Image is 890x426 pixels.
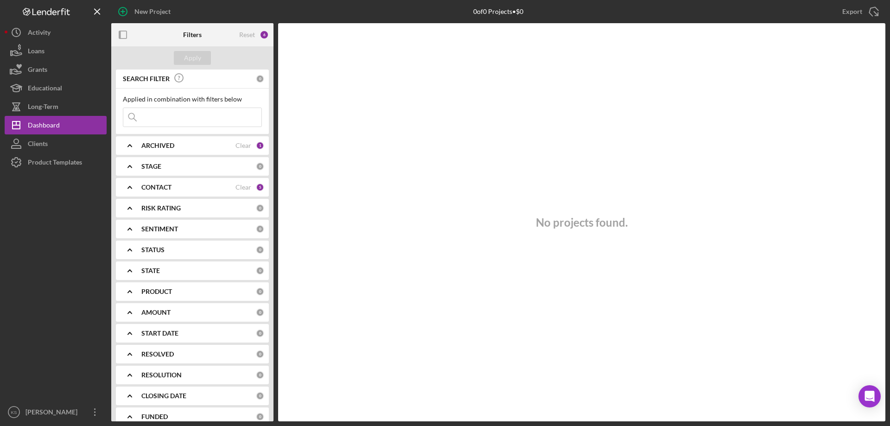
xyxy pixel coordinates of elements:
div: 0 [256,204,264,212]
b: STATUS [141,246,165,254]
div: Open Intercom Messenger [858,385,881,407]
div: Product Templates [28,153,82,174]
b: AMOUNT [141,309,171,316]
div: 0 [256,392,264,400]
div: 0 [256,246,264,254]
b: STATE [141,267,160,274]
h3: No projects found. [536,216,628,229]
button: Educational [5,79,107,97]
div: Grants [28,60,47,81]
button: Long-Term [5,97,107,116]
div: Loans [28,42,44,63]
div: Reset [239,31,255,38]
div: Long-Term [28,97,58,118]
button: Apply [174,51,211,65]
button: Dashboard [5,116,107,134]
text: KS [11,410,17,415]
div: Educational [28,79,62,100]
div: 0 [256,287,264,296]
div: [PERSON_NAME] [23,403,83,424]
div: 0 [256,308,264,317]
b: SEARCH FILTER [123,75,170,83]
div: 0 [256,371,264,379]
button: New Project [111,2,180,21]
div: 0 of 0 Projects • $0 [473,8,523,15]
button: Clients [5,134,107,153]
div: Activity [28,23,51,44]
button: Product Templates [5,153,107,172]
button: Grants [5,60,107,79]
div: 1 [256,141,264,150]
div: Export [842,2,862,21]
b: STAGE [141,163,161,170]
div: 0 [256,267,264,275]
div: Clear [235,142,251,149]
button: Loans [5,42,107,60]
b: RESOLUTION [141,371,182,379]
b: CLOSING DATE [141,392,186,400]
div: Clients [28,134,48,155]
div: 0 [256,350,264,358]
b: FUNDED [141,413,168,420]
b: START DATE [141,330,178,337]
b: RISK RATING [141,204,181,212]
b: CONTACT [141,184,172,191]
div: 0 [256,413,264,421]
b: SENTIMENT [141,225,178,233]
div: New Project [134,2,171,21]
b: RESOLVED [141,350,174,358]
button: KS[PERSON_NAME] [5,403,107,421]
div: 0 [256,75,264,83]
div: Apply [184,51,201,65]
div: Applied in combination with filters below [123,95,262,103]
div: 0 [256,162,264,171]
button: Activity [5,23,107,42]
div: Dashboard [28,116,60,137]
div: 5 [256,183,264,191]
div: 0 [256,225,264,233]
div: Clear [235,184,251,191]
div: 0 [256,329,264,337]
b: ARCHIVED [141,142,174,149]
div: 6 [260,30,269,39]
b: PRODUCT [141,288,172,295]
button: Export [833,2,885,21]
b: Filters [183,31,202,38]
